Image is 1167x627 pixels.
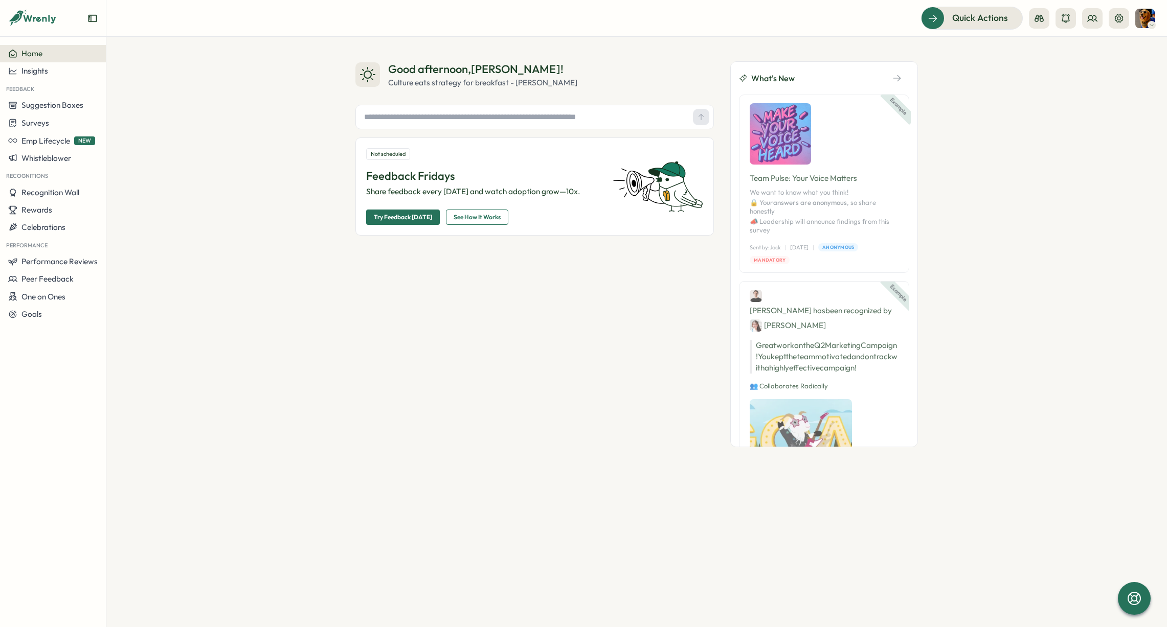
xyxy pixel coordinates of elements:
[921,7,1023,29] button: Quick Actions
[388,61,577,77] div: Good afternoon , [PERSON_NAME] !
[822,244,854,251] span: Anonymous
[813,243,814,252] p: |
[366,148,410,160] div: Not scheduled
[74,136,95,145] span: NEW
[21,100,83,110] span: Suggestion Boxes
[750,382,899,391] p: 👥 Collaborates Radically
[750,173,899,184] p: Team Pulse: Your Voice Matters
[751,72,795,85] span: What's New
[21,205,52,215] span: Rewards
[754,257,786,264] span: Mandatory
[21,66,48,76] span: Insights
[21,257,98,266] span: Performance Reviews
[784,243,786,252] p: |
[773,198,847,206] span: answers are anonymous
[21,292,65,301] span: One on Ones
[952,11,1008,25] span: Quick Actions
[790,243,809,252] p: [DATE]
[21,118,49,128] span: Surveys
[750,188,899,235] p: We want to know what you think! 🔒 Your , so share honestly 📣 Leadership will announce findings fr...
[750,290,762,302] img: Ben
[750,290,899,332] div: [PERSON_NAME] has been recognized by
[750,399,852,456] img: Recognition Image
[366,210,440,225] button: Try Feedback [DATE]
[21,153,71,163] span: Whistleblower
[454,210,501,224] span: See How It Works
[21,222,65,232] span: Celebrations
[21,188,79,197] span: Recognition Wall
[21,309,42,319] span: Goals
[750,319,826,332] div: [PERSON_NAME]
[21,274,74,284] span: Peer Feedback
[1135,9,1155,28] img: Sean
[388,77,577,88] div: Culture eats strategy for breakfast - [PERSON_NAME]
[374,210,432,224] span: Try Feedback [DATE]
[750,103,811,165] img: Survey Image
[750,243,780,252] p: Sent by: Jack
[21,49,42,58] span: Home
[366,186,600,197] p: Share feedback every [DATE] and watch adoption grow—10x.
[750,340,899,374] p: Great work on the Q2 Marketing Campaign! You kept the team motivated and on track with a highly e...
[446,210,508,225] button: See How It Works
[750,319,762,332] img: Jane
[21,136,70,146] span: Emp Lifecycle
[366,168,600,184] p: Feedback Fridays
[87,13,98,24] button: Expand sidebar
